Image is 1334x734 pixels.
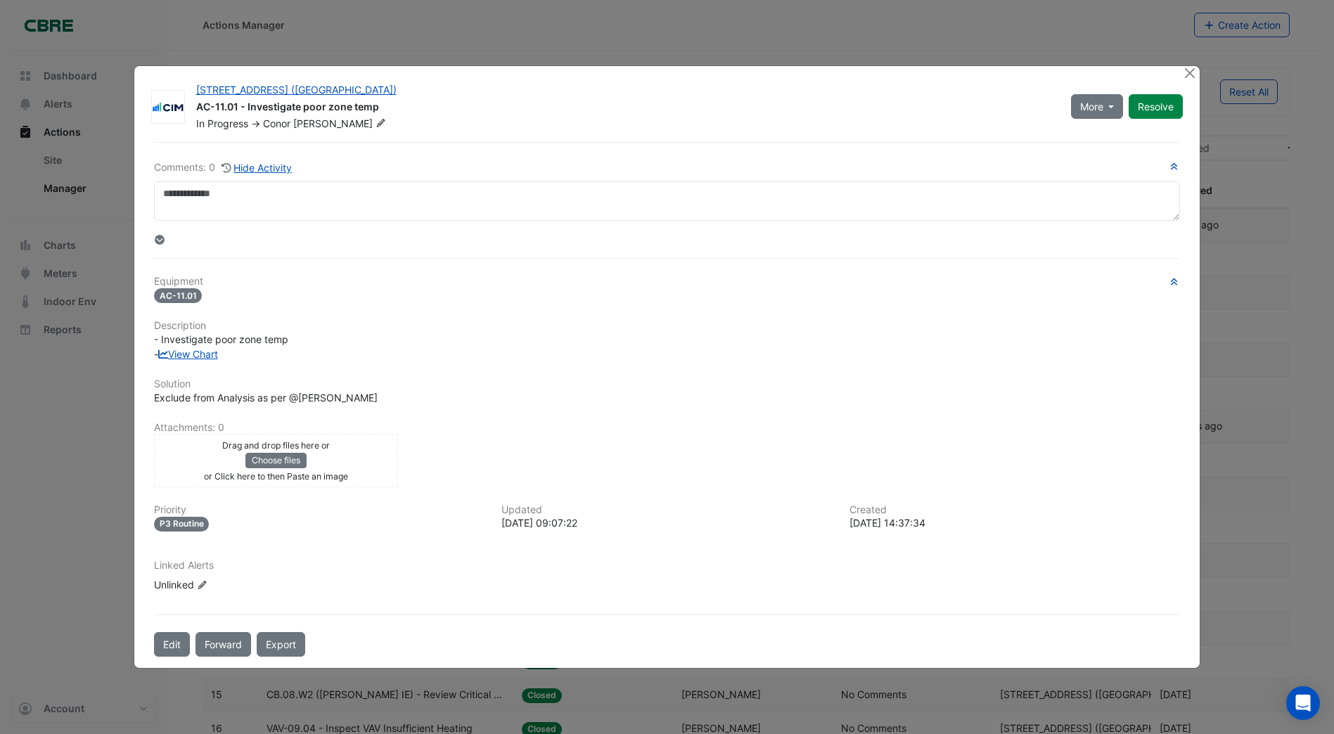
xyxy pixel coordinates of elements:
h6: Priority [154,504,485,516]
div: P3 Routine [154,517,210,532]
h6: Linked Alerts [154,560,1181,572]
div: AC-11.01 - Investigate poor zone temp [196,100,1054,117]
img: CIM [152,101,184,115]
h6: Updated [501,504,833,516]
small: or Click here to then Paste an image [204,471,348,482]
span: - Investigate poor zone temp - [154,333,288,360]
fa-layers: More [154,235,167,245]
span: Exclude from Analysis as per @[PERSON_NAME] [154,392,378,404]
div: Unlinked [154,577,323,592]
span: More [1080,99,1103,114]
fa-icon: Edit Linked Alerts [197,580,207,591]
span: [PERSON_NAME] [293,117,389,131]
h6: Created [849,504,1181,516]
a: [STREET_ADDRESS] ([GEOGRAPHIC_DATA]) [196,84,397,96]
h6: Equipment [154,276,1181,288]
div: [DATE] 09:07:22 [501,515,833,530]
span: In Progress [196,117,248,129]
button: Choose files [245,453,307,468]
button: More [1071,94,1124,119]
h6: Description [154,320,1181,332]
button: Close [1182,66,1197,81]
button: Edit [154,632,190,657]
span: Conor [263,117,290,129]
a: Export [257,632,305,657]
button: Resolve [1129,94,1183,119]
span: AC-11.01 [154,288,203,303]
div: Comments: 0 [154,160,293,176]
button: Forward [195,632,251,657]
div: [DATE] 14:37:34 [849,515,1181,530]
small: Drag and drop files here or [222,440,330,451]
h6: Attachments: 0 [154,422,1181,434]
a: View Chart [158,348,218,360]
button: Hide Activity [221,160,293,176]
span: -> [251,117,260,129]
div: Open Intercom Messenger [1286,686,1320,720]
h6: Solution [154,378,1181,390]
